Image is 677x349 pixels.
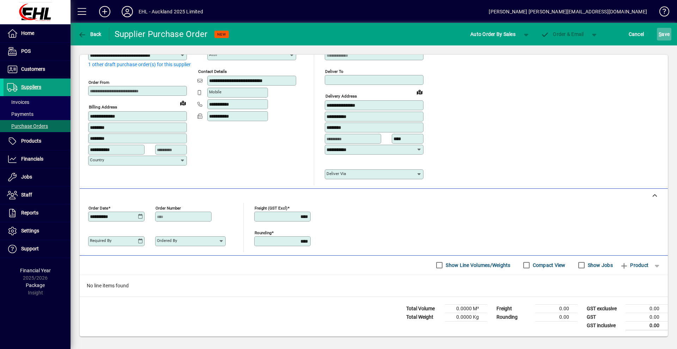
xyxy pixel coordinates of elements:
[445,304,487,313] td: 0.0000 M³
[76,28,103,40] button: Back
[626,304,668,313] td: 0.00
[4,204,71,222] a: Reports
[583,321,626,330] td: GST inclusive
[620,260,648,271] span: Product
[535,313,578,321] td: 0.00
[217,32,226,37] span: NEW
[21,84,41,90] span: Suppliers
[470,29,516,40] span: Auto Order By Sales
[414,86,425,98] a: View on map
[209,89,221,94] mat-label: Mobile
[4,186,71,204] a: Staff
[89,205,108,210] mat-label: Order date
[403,304,445,313] td: Total Volume
[255,205,287,210] mat-label: Freight (GST excl)
[21,156,43,162] span: Financials
[93,5,116,18] button: Add
[4,240,71,258] a: Support
[7,123,48,129] span: Purchase Orders
[489,6,647,17] div: [PERSON_NAME] [PERSON_NAME][EMAIL_ADDRESS][DOMAIN_NAME]
[89,80,109,85] mat-label: Order from
[325,69,343,74] mat-label: Deliver To
[90,157,104,162] mat-label: Country
[21,246,39,251] span: Support
[616,259,652,272] button: Product
[157,238,177,243] mat-label: Ordered by
[541,31,584,37] span: Order & Email
[537,28,587,40] button: Order & Email
[177,97,189,108] a: View on map
[4,132,71,150] a: Products
[493,304,535,313] td: Freight
[255,230,272,235] mat-label: Rounding
[586,262,613,269] label: Show Jobs
[7,111,33,117] span: Payments
[21,138,41,144] span: Products
[21,210,38,216] span: Reports
[4,150,71,168] a: Financials
[4,61,71,78] a: Customers
[4,96,71,108] a: Invoices
[327,171,346,176] mat-label: Deliver via
[78,31,102,37] span: Back
[659,29,670,40] span: ave
[80,275,668,297] div: No line items found
[403,313,445,321] td: Total Weight
[444,262,510,269] label: Show Line Volumes/Weights
[209,52,217,57] mat-label: Attn
[21,48,31,54] span: POS
[4,25,71,42] a: Home
[21,30,34,36] span: Home
[115,29,208,40] div: Supplier Purchase Order
[139,6,203,17] div: EHL - Auckland 2025 Limited
[21,192,32,198] span: Staff
[20,268,51,273] span: Financial Year
[4,120,71,132] a: Purchase Orders
[71,28,109,40] app-page-header-button: Back
[467,28,519,40] button: Auto Order By Sales
[659,31,661,37] span: S
[493,313,535,321] td: Rounding
[4,43,71,60] a: POS
[654,1,668,24] a: Knowledge Base
[627,28,646,40] button: Cancel
[7,99,29,105] span: Invoices
[26,282,45,288] span: Package
[21,174,32,180] span: Jobs
[535,304,578,313] td: 0.00
[626,313,668,321] td: 0.00
[21,228,39,233] span: Settings
[90,238,111,243] mat-label: Required by
[4,168,71,186] a: Jobs
[4,108,71,120] a: Payments
[4,222,71,240] a: Settings
[116,5,139,18] button: Profile
[657,28,671,40] button: Save
[21,66,45,72] span: Customers
[626,321,668,330] td: 0.00
[155,205,181,210] mat-label: Order number
[531,262,566,269] label: Compact View
[583,313,626,321] td: GST
[583,304,626,313] td: GST exclusive
[445,313,487,321] td: 0.0000 Kg
[629,29,644,40] span: Cancel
